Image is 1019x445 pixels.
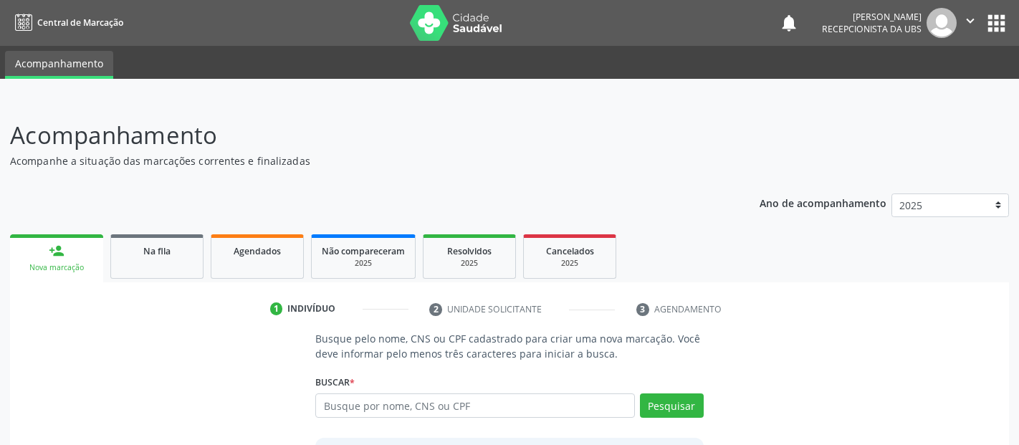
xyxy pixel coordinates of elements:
a: Central de Marcação [10,11,123,34]
span: Recepcionista da UBS [822,23,922,35]
p: Busque pelo nome, CNS ou CPF cadastrado para criar uma nova marcação. Você deve informar pelo men... [315,331,703,361]
button: Pesquisar [640,393,704,418]
p: Ano de acompanhamento [760,193,886,211]
div: person_add [49,243,64,259]
div: 2025 [434,258,505,269]
span: Não compareceram [322,245,405,257]
div: 1 [270,302,283,315]
img: img [927,8,957,38]
button: apps [984,11,1009,36]
div: [PERSON_NAME] [822,11,922,23]
p: Acompanhamento [10,118,709,153]
div: 2025 [322,258,405,269]
label: Buscar [315,371,355,393]
span: Central de Marcação [37,16,123,29]
span: Agendados [234,245,281,257]
div: Indivíduo [287,302,335,315]
span: Na fila [143,245,171,257]
input: Busque por nome, CNS ou CPF [315,393,634,418]
button:  [957,8,984,38]
i:  [962,13,978,29]
span: Cancelados [546,245,594,257]
a: Acompanhamento [5,51,113,79]
div: 2025 [534,258,606,269]
button: notifications [779,13,799,33]
p: Acompanhe a situação das marcações correntes e finalizadas [10,153,709,168]
span: Resolvidos [447,245,492,257]
div: Nova marcação [20,262,93,273]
